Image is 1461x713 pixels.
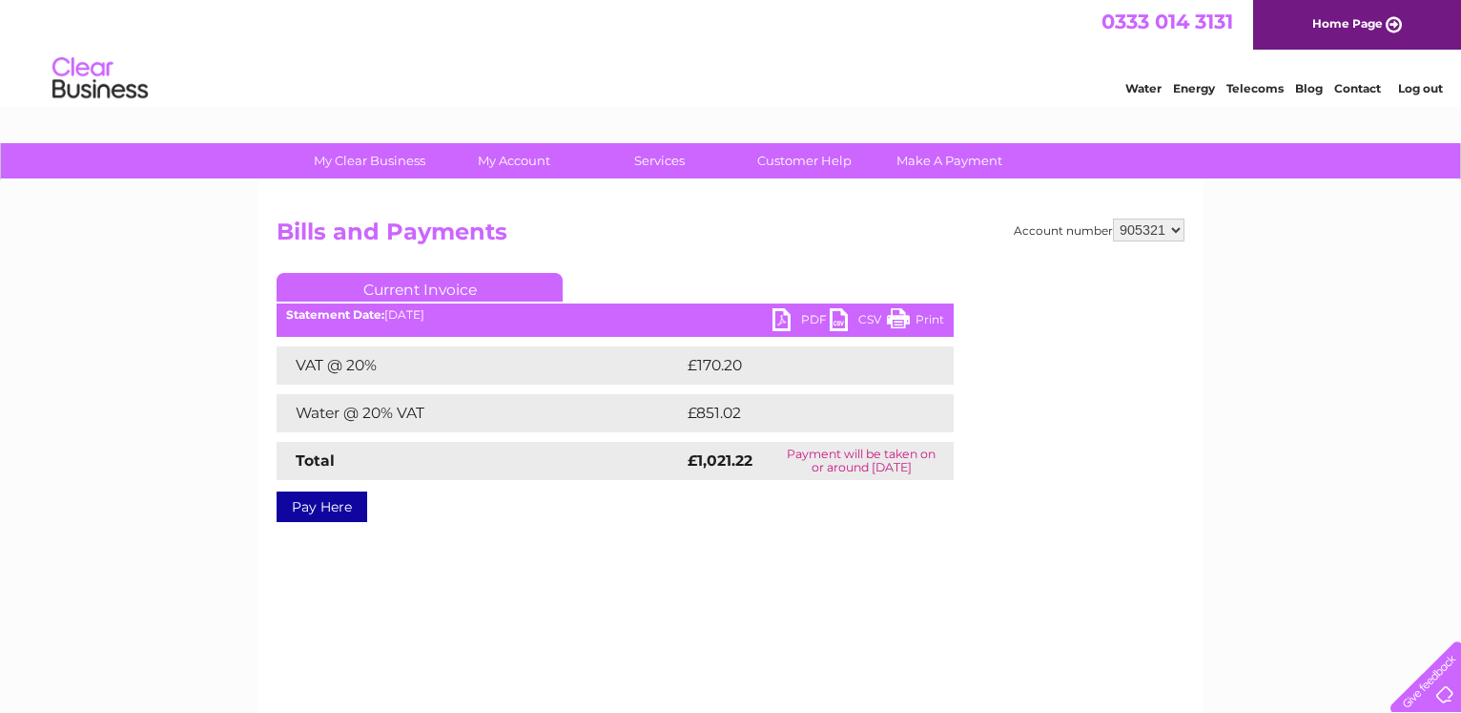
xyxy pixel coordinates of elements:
a: My Clear Business [291,143,448,178]
a: Energy [1173,81,1215,95]
div: Clear Business is a trading name of Verastar Limited (registered in [GEOGRAPHIC_DATA] No. 3667643... [281,10,1183,93]
a: CSV [830,308,887,336]
a: Print [887,308,944,336]
a: Contact [1334,81,1381,95]
td: £170.20 [683,346,918,385]
b: Statement Date: [286,307,384,322]
strong: Total [296,451,335,470]
img: logo.png [51,50,149,108]
a: Pay Here [277,492,367,522]
a: 0333 014 3131 [1101,10,1233,33]
strong: £1,021.22 [688,451,752,470]
a: Telecoms [1226,81,1284,95]
a: Services [581,143,738,178]
a: Customer Help [726,143,883,178]
a: Blog [1295,81,1323,95]
a: Current Invoice [277,273,563,302]
td: VAT @ 20% [277,346,683,385]
h2: Bills and Payments [277,219,1184,255]
a: Make A Payment [871,143,1028,178]
div: [DATE] [277,308,954,322]
a: My Account [436,143,593,178]
div: Account number [1014,219,1184,241]
a: Water [1125,81,1162,95]
td: £851.02 [683,394,918,432]
td: Water @ 20% VAT [277,394,683,432]
a: PDF [772,308,830,336]
td: Payment will be taken on or around [DATE] [770,442,954,480]
a: Log out [1398,81,1443,95]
